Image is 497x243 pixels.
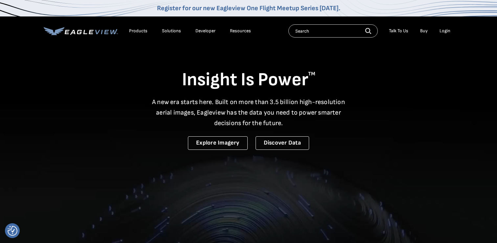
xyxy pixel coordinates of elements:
[188,136,248,150] a: Explore Imagery
[440,28,450,34] div: Login
[420,28,428,34] a: Buy
[157,4,340,12] a: Register for our new Eagleview One Flight Meetup Series [DATE].
[389,28,408,34] div: Talk To Us
[195,28,215,34] a: Developer
[162,28,181,34] div: Solutions
[44,68,454,92] h1: Insight Is Power
[148,97,349,128] p: A new era starts here. Built on more than 3.5 billion high-resolution aerial images, Eagleview ha...
[8,226,17,236] img: Revisit consent button
[129,28,147,34] div: Products
[8,226,17,236] button: Consent Preferences
[308,71,315,77] sup: TM
[288,24,378,38] input: Search
[256,136,309,150] a: Discover Data
[230,28,251,34] div: Resources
